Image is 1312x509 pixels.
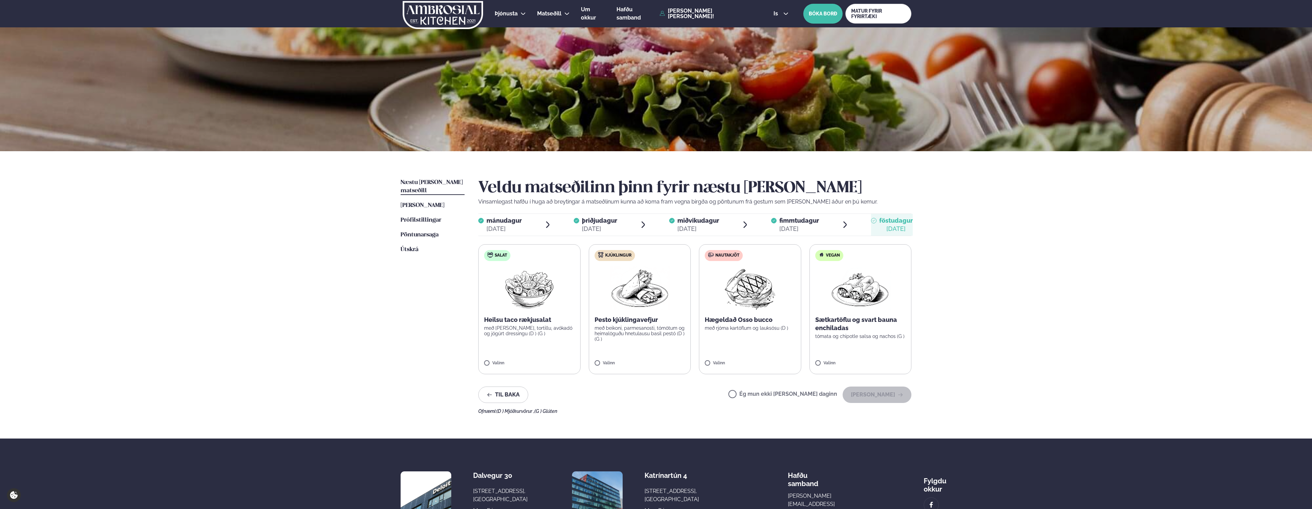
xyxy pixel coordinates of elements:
p: Hægeldað Osso bucco [705,316,795,324]
div: [DATE] [677,225,719,233]
span: Salat [495,253,507,258]
h2: Veldu matseðilinn þinn fyrir næstu [PERSON_NAME] [478,179,911,198]
img: beef.svg [708,252,714,258]
span: (G ) Glúten [534,408,557,414]
span: fimmtudagur [779,217,819,224]
div: [STREET_ADDRESS], [GEOGRAPHIC_DATA] [473,487,528,504]
span: Prófílstillingar [401,217,441,223]
img: chicken.svg [598,252,603,258]
span: Hafðu samband [616,6,641,21]
div: [DATE] [879,225,913,233]
span: Matseðill [537,10,561,17]
img: Beef-Meat.png [720,266,780,310]
span: Um okkur [581,6,596,21]
span: Þjónusta [495,10,518,17]
div: Ofnæmi: [478,408,911,414]
span: Útskrá [401,247,418,252]
a: Cookie settings [7,488,21,502]
div: [STREET_ADDRESS], [GEOGRAPHIC_DATA] [645,487,699,504]
img: Salad.png [499,266,560,310]
img: salad.svg [488,252,493,258]
img: Enchilada.png [830,266,891,310]
a: Matseðill [537,10,561,18]
img: logo [402,1,484,29]
a: Útskrá [401,246,418,254]
span: Vegan [826,253,840,258]
button: [PERSON_NAME] [843,387,911,403]
a: Næstu [PERSON_NAME] matseðill [401,179,465,195]
img: Vegan.svg [819,252,824,258]
span: (D ) Mjólkurvörur , [496,408,534,414]
img: Wraps.png [610,266,670,310]
span: þriðjudagur [582,217,617,224]
p: Sætkartöflu og svart bauna enchiladas [815,316,906,332]
div: [DATE] [779,225,819,233]
div: [DATE] [582,225,617,233]
a: Um okkur [581,5,605,22]
span: Næstu [PERSON_NAME] matseðill [401,180,463,194]
button: Til baka [478,387,528,403]
p: Heilsu taco rækjusalat [484,316,575,324]
p: með beikoni, parmesanosti, tómötum og heimalöguðu hnetulausu basil pestó (D ) (G ) [595,325,685,342]
a: Pöntunarsaga [401,231,439,239]
span: Nautakjöt [715,253,739,258]
a: [PERSON_NAME] [PERSON_NAME]! [660,8,758,19]
div: Katrínartún 4 [645,471,699,480]
button: is [768,11,794,16]
span: Kjúklingur [605,253,632,258]
span: is [774,11,780,16]
span: Pöntunarsaga [401,232,439,238]
p: með rjóma kartöflum og lauksósu (D ) [705,325,795,331]
span: mánudagur [486,217,522,224]
a: MATUR FYRIR FYRIRTÆKI [845,4,911,24]
a: [PERSON_NAME] [401,201,444,210]
p: með [PERSON_NAME], tortillu, avókadó og jógúrt dressingu (D ) (G ) [484,325,575,336]
a: Hafðu samband [616,5,656,22]
span: miðvikudagur [677,217,719,224]
span: Hafðu samband [788,466,818,488]
span: föstudagur [879,217,913,224]
p: tómata og chipotle salsa og nachos (G ) [815,334,906,339]
a: Prófílstillingar [401,216,441,224]
img: image alt [927,501,935,509]
div: [DATE] [486,225,522,233]
p: Pesto kjúklingavefjur [595,316,685,324]
button: BÓKA BORÐ [803,4,843,24]
div: Fylgdu okkur [924,471,946,493]
a: Þjónusta [495,10,518,18]
p: Vinsamlegast hafðu í huga að breytingar á matseðlinum kunna að koma fram vegna birgða og pöntunum... [478,198,911,206]
span: [PERSON_NAME] [401,203,444,208]
div: Dalvegur 30 [473,471,528,480]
